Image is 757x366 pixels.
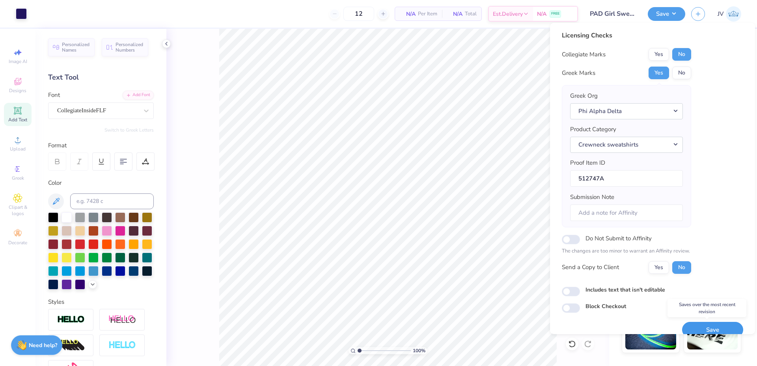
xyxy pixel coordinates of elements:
img: Shadow [108,315,136,325]
label: Greek Org [570,91,598,100]
label: Proof Item ID [570,158,605,167]
img: Stroke [57,315,85,324]
button: Save [648,7,685,21]
span: 100 % [413,347,425,354]
span: FREE [551,11,559,17]
p: The changes are too minor to warrant an Affinity review. [562,247,691,255]
label: Font [48,91,60,100]
div: Send a Copy to Client [562,263,619,272]
span: Personalized Names [62,42,90,53]
input: e.g. 7428 c [70,193,154,209]
button: Save [682,322,743,338]
span: Greek [12,175,24,181]
div: Format [48,141,155,150]
button: No [672,48,691,61]
button: Yes [649,67,669,79]
span: N/A [400,10,416,18]
button: Phi Alpha Delta [570,103,683,119]
label: Product Category [570,125,616,134]
button: No [672,261,691,274]
img: Negative Space [108,341,136,350]
span: Image AI [9,58,27,65]
div: Collegiate Marks [562,50,606,59]
div: Styles [48,297,154,307]
div: Licensing Checks [562,31,691,40]
button: Yes [649,48,669,61]
div: Saves over the most recent revision [668,299,746,317]
span: Total [465,10,477,18]
input: Add a note for Affinity [570,204,683,221]
div: Text Tool [48,72,154,83]
button: Switch to Greek Letters [104,127,154,133]
div: Greek Marks [562,69,595,78]
img: Jo Vincent [726,6,741,22]
strong: Need help? [29,342,57,349]
span: N/A [447,10,462,18]
label: Do Not Submit to Affinity [585,233,652,243]
span: Clipart & logos [4,204,32,217]
input: – – [343,7,374,21]
div: Color [48,178,154,188]
span: N/A [537,10,546,18]
span: Personalized Numbers [116,42,144,53]
span: Upload [10,146,26,152]
span: Est. Delivery [493,10,523,18]
label: Includes text that isn't editable [585,286,665,294]
input: Untitled Design [584,6,642,22]
span: Per Item [418,10,437,18]
span: Decorate [8,240,27,246]
div: Add Font [123,91,154,100]
label: Block Checkout [585,302,626,310]
button: Crewneck sweatshirts [570,137,683,153]
button: No [672,67,691,79]
a: JV [718,6,741,22]
button: Yes [649,261,669,274]
img: 3d Illusion [57,339,85,352]
label: Submission Note [570,193,614,202]
span: Add Text [8,117,27,123]
span: JV [718,9,724,19]
span: Designs [9,87,26,94]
